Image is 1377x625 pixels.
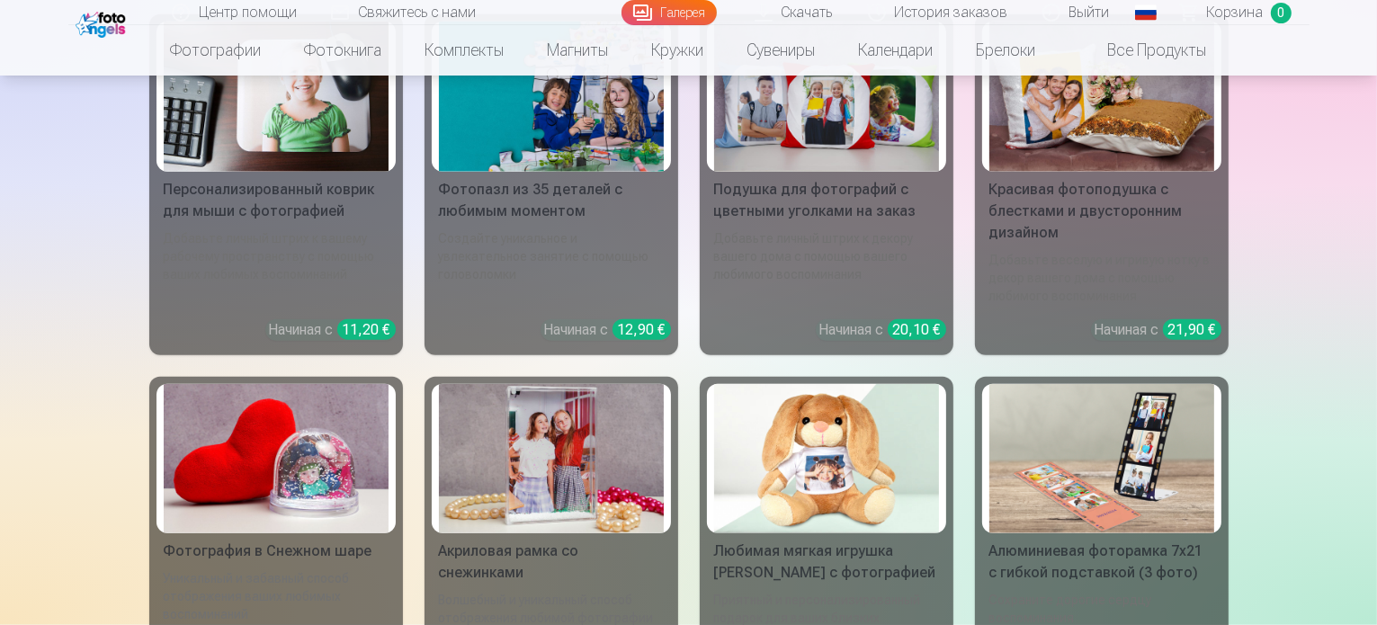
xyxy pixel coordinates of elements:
[439,22,664,172] img: Фотопазл из 35 деталей с любимым моментом
[156,540,396,562] div: Фотография в Снежном шаре
[707,540,946,584] div: Любимая мягкая игрушка [PERSON_NAME] с фотографией
[975,14,1229,355] a: Красивая фотоподушка с блестками и двусторонним дизайномКрасивая фотоподушка с блестками и двусто...
[707,179,946,222] div: Подушка для фотографий с цветными уголками на заказ
[156,179,396,222] div: Персонализированный коврик для мыши с фотографией
[1271,3,1292,23] span: 0
[76,7,130,38] img: /fa1
[432,179,671,222] div: Фотопазл из 35 деталей с любимым моментом
[404,25,526,76] a: Комплекты
[149,25,283,76] a: Фотографии
[707,229,946,305] div: Добавьте личный штрих к декору вашего дома с помощью вашего любимого воспоминания
[982,179,1221,244] div: Красивая фотоподушка с блестками и двусторонним дизайном
[819,319,946,341] div: Начиная с
[1207,2,1264,23] span: Корзина
[269,319,396,341] div: Начиная с
[1058,25,1229,76] a: Все продукты
[837,25,955,76] a: Календари
[156,229,396,305] div: Добавьте личный штрих к вашему рабочему пространству с помощью ваших любимых воспоминаний
[1095,319,1221,341] div: Начиная с
[337,319,396,340] div: 11,20 €
[544,319,671,341] div: Начиная с
[432,229,671,305] div: Создайте уникальное и увлекательное занятие с помощью головоломки
[714,22,939,172] img: Подушка для фотографий с цветными уголками на заказ
[164,22,389,172] img: Персонализированный коврик для мыши с фотографией
[955,25,1058,76] a: Брелоки
[989,384,1214,534] img: Алюминиевая фоторамка 7x21 с гибкой подставкой (3 фото)
[439,384,664,534] img: Акриловая рамка со снежинками
[989,22,1214,172] img: Красивая фотоподушка с блестками и двусторонним дизайном
[982,251,1221,305] div: Добавьте веселую и игривую нотку в декор вашего дома с помощью любимого воспоминания
[1163,319,1221,340] div: 21,90 €
[726,25,837,76] a: Сувениры
[164,384,389,534] img: Фотография в Снежном шаре
[888,319,946,340] div: 20,10 €
[612,319,671,340] div: 12,90 €
[149,14,403,355] a: Персонализированный коврик для мыши с фотографиейПерсонализированный коврик для мыши с фотографие...
[283,25,404,76] a: Фотокнига
[714,384,939,534] img: Любимая мягкая игрушка Зайка с фотографией
[700,14,953,355] a: Подушка для фотографий с цветными уголками на заказПодушка для фотографий с цветными уголками на ...
[630,25,726,76] a: Кружки
[526,25,630,76] a: Магниты
[982,540,1221,584] div: Алюминиевая фоторамка 7x21 с гибкой подставкой (3 фото)
[432,540,671,584] div: Акриловая рамка со снежинками
[425,14,678,355] a: Фотопазл из 35 деталей с любимым моментомФотопазл из 35 деталей с любимым моментомСоздайте уникал...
